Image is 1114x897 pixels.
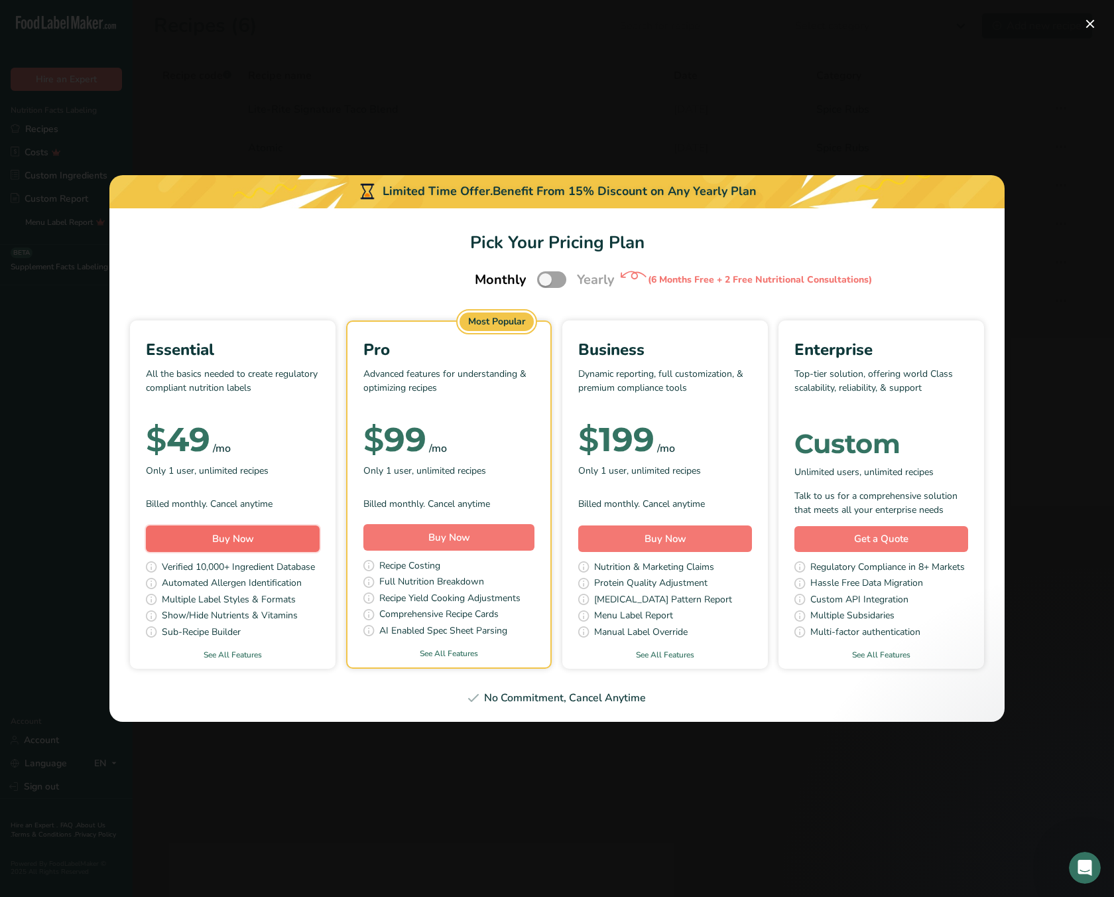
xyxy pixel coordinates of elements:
[18,447,48,456] span: Home
[493,182,757,200] div: Benefit From 15% Discount on Any Yearly Plan
[577,270,615,290] span: Yearly
[794,526,968,552] a: Get a Quote
[810,560,965,577] span: Regulatory Compliance in 8+ Markets
[594,576,708,592] span: Protein Quality Adjustment
[794,367,968,407] p: Top-tier solution, offering world Class scalability, reliability, & support
[146,464,269,478] span: Only 1 user, unlimited recipes
[778,649,984,661] a: See All Features
[379,607,499,624] span: Comprehensive Recipe Cards
[562,649,768,661] a: See All Features
[379,591,521,608] span: Recipe Yield Cooking Adjustments
[109,175,1005,208] div: Limited Time Offer.
[158,21,184,48] img: Profile image for Reem
[347,648,550,659] a: See All Features
[429,441,447,456] div: /mo
[363,367,534,407] p: Advanced features for understanding & optimizing recipes
[645,532,686,545] span: Buy Now
[27,344,222,358] div: Hire an Expert Services
[363,419,384,460] span: $
[125,690,989,706] div: No Commitment, Cancel Anytime
[19,338,246,363] div: Hire an Expert Services
[155,447,176,456] span: Help
[208,21,235,48] img: Profile image for Rachelle
[578,367,752,407] p: Dynamic reporting, full customization, & premium compliance tools
[14,376,251,469] img: [Free Webinar] What's wrong with this Label?
[810,576,923,592] span: Hassle Free Data Migration
[162,608,298,625] span: Show/Hide Nutrients & Vitamins
[363,464,486,478] span: Only 1 user, unlimited recipes
[146,367,320,407] p: All the basics needed to create regulatory compliant nutrition labels
[460,312,534,331] div: Most Popular
[19,205,246,232] button: Search for help
[578,497,752,511] div: Billed monthly. Cancel anytime
[66,414,133,467] button: Messages
[428,531,470,544] span: Buy Now
[125,230,989,255] h1: Pick Your Pricing Plan
[199,414,265,467] button: News
[162,576,302,592] span: Automated Allergen Identification
[130,649,336,661] a: See All Features
[219,447,245,456] span: News
[13,156,252,192] div: Send us a message
[27,94,239,117] p: Hi [PERSON_NAME]
[810,608,895,625] span: Multiple Subsidaries
[578,419,599,460] span: $
[27,242,222,270] div: How Subscription Upgrades Work on [DOMAIN_NAME]
[810,592,908,609] span: Custom API Integration
[19,300,246,338] div: How to Print Your Labels & Choose the Right Printer
[27,305,222,333] div: How to Print Your Labels & Choose the Right Printer
[363,497,534,511] div: Billed monthly. Cancel anytime
[1069,852,1101,884] iframe: Intercom live chat
[146,419,166,460] span: $
[19,237,246,275] div: How Subscription Upgrades Work on [DOMAIN_NAME]
[578,464,701,478] span: Only 1 user, unlimited recipes
[133,414,199,467] button: Help
[77,447,123,456] span: Messages
[578,427,654,453] div: 199
[578,338,752,362] div: Business
[794,465,934,479] span: Unlimited users, unlimited recipes
[594,560,714,577] span: Nutrition & Marketing Claims
[27,281,222,295] div: Hire an Expert Services
[648,273,872,287] div: (6 Months Free + 2 Free Nutritional Consultations)
[594,625,688,642] span: Manual Label Override
[19,275,246,300] div: Hire an Expert Services
[594,608,673,625] span: Menu Label Report
[578,525,752,552] button: Buy Now
[594,592,732,609] span: [MEDICAL_DATA] Pattern Report
[810,625,920,642] span: Multi-factor authentication
[363,524,534,551] button: Buy Now
[794,431,968,457] div: Custom
[475,270,526,290] span: Monthly
[379,575,484,591] span: Full Nutrition Breakdown
[183,21,210,48] img: Profile image for Rana
[854,531,908,547] span: Get a Quote
[27,212,107,226] span: Search for help
[162,592,296,609] span: Multiple Label Styles & Formats
[363,427,426,453] div: 99
[27,29,131,43] img: logo
[363,338,534,362] div: Pro
[146,338,320,362] div: Essential
[379,624,507,640] span: AI Enabled Spec Sheet Parsing
[213,441,231,456] div: /mo
[794,489,968,517] div: Talk to us for a comprehensive solution that meets all your enterprise needs
[162,560,315,577] span: Verified 10,000+ Ingredient Database
[146,497,320,511] div: Billed monthly. Cancel anytime
[657,441,675,456] div: /mo
[146,427,210,453] div: 49
[13,376,252,543] div: [Free Webinar] What's wrong with this Label?
[212,532,254,545] span: Buy Now
[379,559,440,575] span: Recipe Costing
[27,117,239,139] p: How can we help?
[794,338,968,362] div: Enterprise
[27,167,221,181] div: Send us a message
[162,625,241,642] span: Sub-Recipe Builder
[146,525,320,552] button: Buy Now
